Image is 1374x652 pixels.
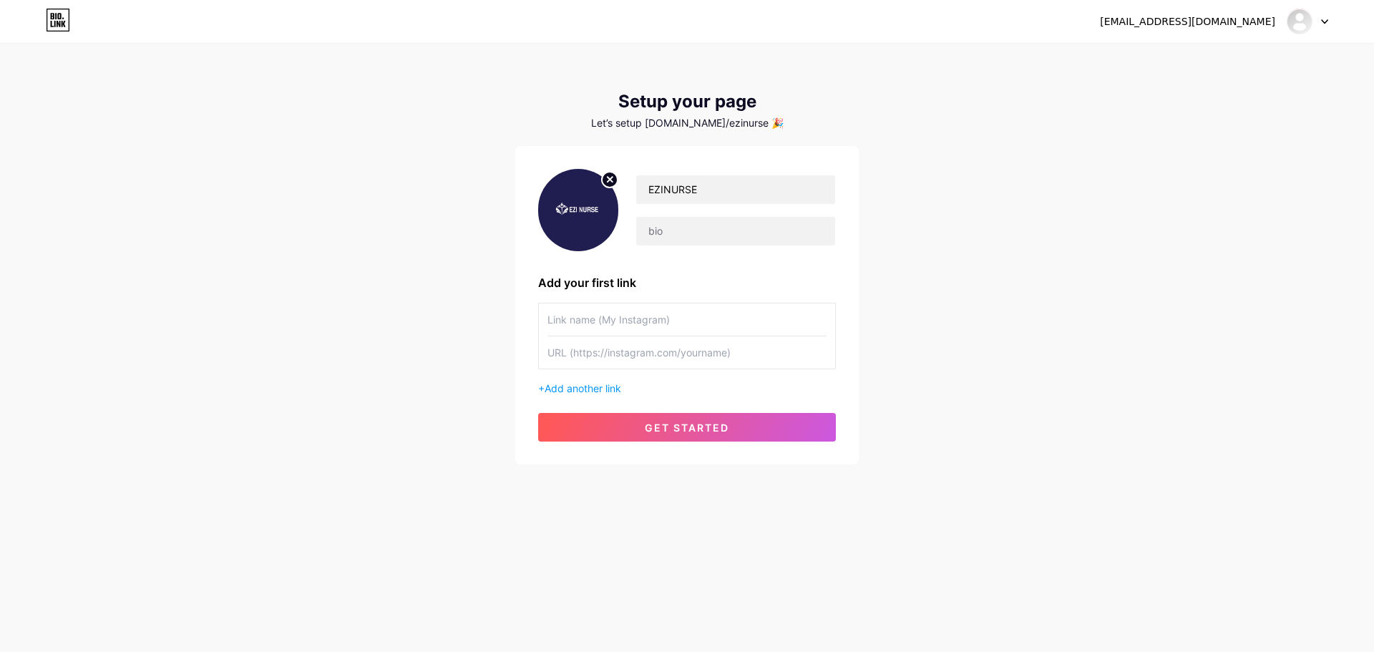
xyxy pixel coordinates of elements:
[1286,8,1313,35] img: ezinurse
[636,175,835,204] input: Your name
[515,92,859,112] div: Setup your page
[538,381,836,396] div: +
[547,303,827,336] input: Link name (My Instagram)
[538,169,618,251] img: profile pic
[538,413,836,442] button: get started
[538,274,836,291] div: Add your first link
[645,422,729,434] span: get started
[515,117,859,129] div: Let’s setup [DOMAIN_NAME]/ezinurse 🎉
[1100,14,1275,29] div: [EMAIL_ADDRESS][DOMAIN_NAME]
[636,217,835,245] input: bio
[545,382,621,394] span: Add another link
[547,336,827,369] input: URL (https://instagram.com/yourname)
